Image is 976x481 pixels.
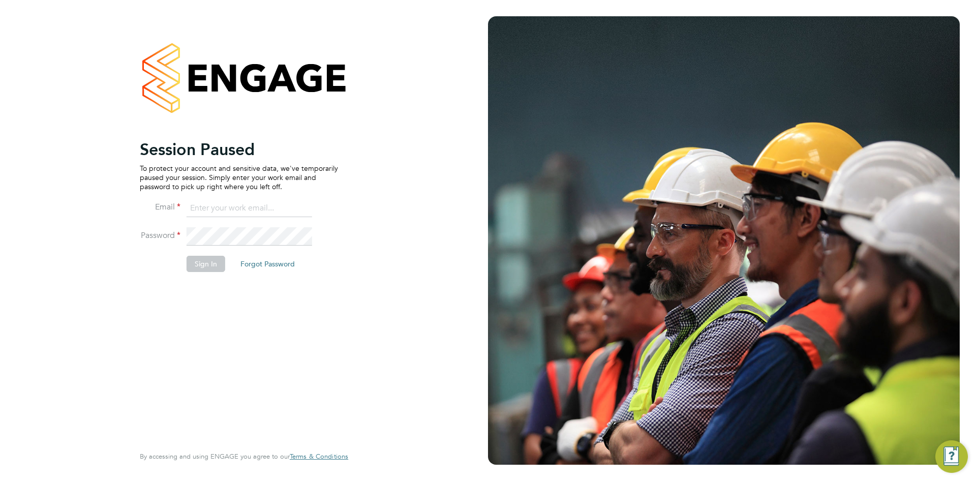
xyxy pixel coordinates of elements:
label: Email [140,202,180,213]
input: Enter your work email... [187,199,312,218]
h2: Session Paused [140,139,338,160]
button: Forgot Password [232,256,303,272]
span: By accessing and using ENGAGE you agree to our [140,452,348,461]
button: Sign In [187,256,225,272]
a: Terms & Conditions [290,453,348,461]
button: Engage Resource Center [935,440,968,473]
p: To protect your account and sensitive data, we've temporarily paused your session. Simply enter y... [140,164,338,192]
label: Password [140,230,180,241]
